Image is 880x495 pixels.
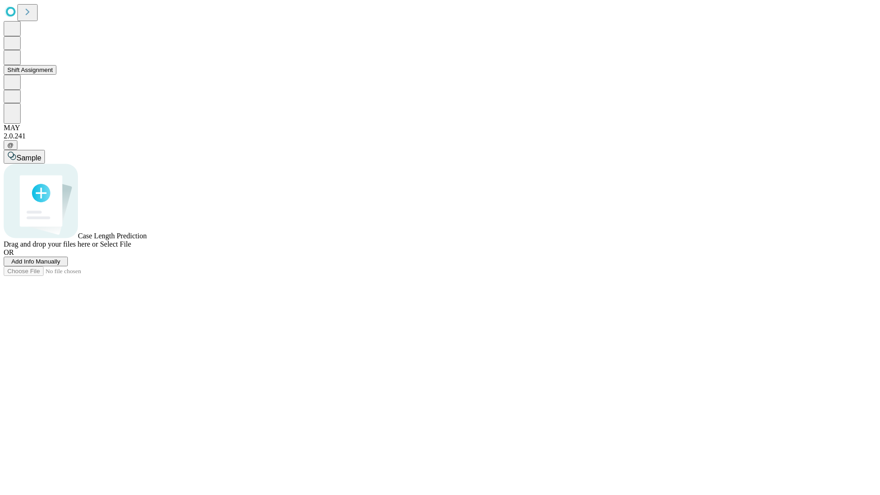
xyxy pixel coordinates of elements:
[4,150,45,164] button: Sample
[4,124,876,132] div: MAY
[16,154,41,162] span: Sample
[4,240,98,248] span: Drag and drop your files here or
[4,257,68,266] button: Add Info Manually
[4,65,56,75] button: Shift Assignment
[7,142,14,148] span: @
[4,248,14,256] span: OR
[78,232,147,240] span: Case Length Prediction
[4,140,17,150] button: @
[4,132,876,140] div: 2.0.241
[100,240,131,248] span: Select File
[11,258,60,265] span: Add Info Manually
